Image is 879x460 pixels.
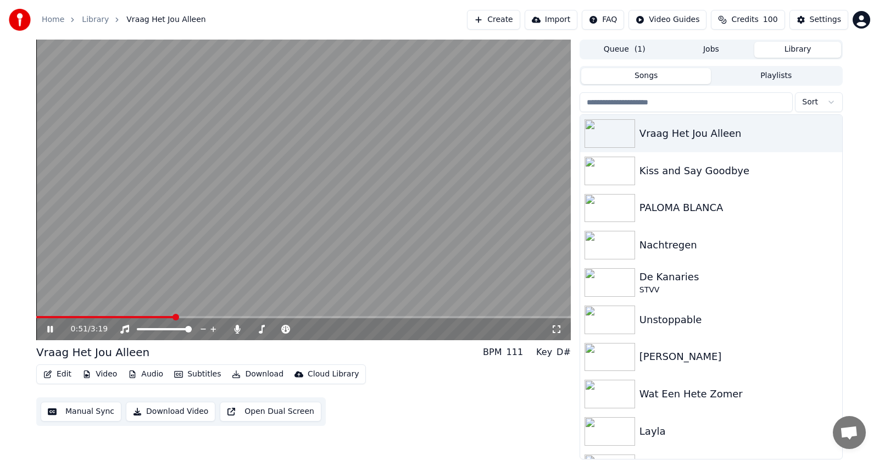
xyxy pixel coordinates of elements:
[308,369,359,380] div: Cloud Library
[639,312,838,328] div: Unstoppable
[220,402,321,422] button: Open Dual Screen
[711,10,785,30] button: Credits100
[126,14,205,25] span: Vraag Het Jou Alleen
[126,402,215,422] button: Download Video
[9,9,31,31] img: youka
[628,10,706,30] button: Video Guides
[483,346,502,359] div: BPM
[810,14,841,25] div: Settings
[42,14,64,25] a: Home
[833,416,866,449] div: Open de chat
[71,324,97,335] div: /
[639,126,838,141] div: Vraag Het Jou Alleen
[711,68,841,84] button: Playlists
[78,367,121,382] button: Video
[525,10,577,30] button: Import
[581,68,711,84] button: Songs
[581,42,668,58] button: Queue
[639,285,838,296] div: STVV
[467,10,520,30] button: Create
[536,346,552,359] div: Key
[639,269,838,285] div: De Kanaries
[124,367,168,382] button: Audio
[39,367,76,382] button: Edit
[639,200,838,215] div: PALOMA BLANCA
[802,97,818,108] span: Sort
[82,14,109,25] a: Library
[36,345,149,360] div: Vraag Het Jou Alleen
[557,346,571,359] div: D#
[42,14,206,25] nav: breadcrumb
[227,367,288,382] button: Download
[41,402,121,422] button: Manual Sync
[635,44,646,55] span: ( 1 )
[639,163,838,179] div: Kiss and Say Goodbye
[91,324,108,335] span: 3:19
[507,346,524,359] div: 111
[639,386,838,402] div: Wat Een Hete Zomer
[582,10,624,30] button: FAQ
[639,237,838,253] div: Nachtregen
[71,324,88,335] span: 0:51
[754,42,841,58] button: Library
[639,349,838,364] div: [PERSON_NAME]
[668,42,755,58] button: Jobs
[731,14,758,25] span: Credits
[763,14,778,25] span: 100
[639,424,838,439] div: Layla
[170,367,225,382] button: Subtitles
[789,10,848,30] button: Settings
